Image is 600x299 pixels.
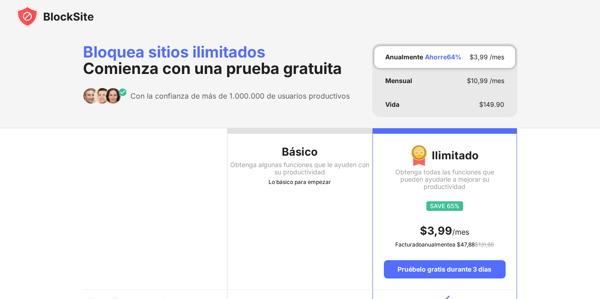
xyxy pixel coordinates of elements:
[460,241,475,248] font: 47,88
[83,88,127,104] img: trusted-by.svg
[420,224,427,237] font: $
[474,53,504,61] font: 3,99 /mes
[470,53,474,61] font: $
[432,149,479,162] font: Ilimitado
[479,100,483,108] font: $
[427,224,452,237] font: 3,99
[455,53,461,61] font: %
[447,53,455,61] font: 64
[230,161,369,176] font: Obtenga algunas funciones que le ayuden con su productividad
[385,100,399,108] font: Vida
[282,145,318,158] font: Básico
[457,241,460,248] font: $
[83,59,342,78] font: Comienza con una prueba gratuita
[452,241,455,248] font: a
[467,77,471,84] font: $
[395,241,422,248] font: Facturado
[478,241,494,248] font: 131,88
[395,168,494,190] font: Obtenga todas las funciones que pueden ayudarle a mejorar su productividad
[483,100,504,108] font: 149.90
[471,77,504,84] font: 10,99 /mes
[426,201,463,211] img: save65.svg
[411,145,427,167] img: Medalla premium de img
[385,77,412,84] font: Mensual
[475,241,478,248] font: $
[16,5,94,27] img: blocksite-icon-black.svg
[130,91,350,100] font: Con la confianza de más de 1.000.000 de usuarios productivos
[269,178,331,185] font: Lo básico para empezar
[398,265,491,273] font: Pruébelo gratis durante 3 días
[385,53,423,61] font: Anualmente
[425,53,447,61] font: Ahorre
[452,227,469,236] font: /mes
[83,42,265,61] font: Bloquea sitios ilimitados
[422,241,452,248] font: anualmente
